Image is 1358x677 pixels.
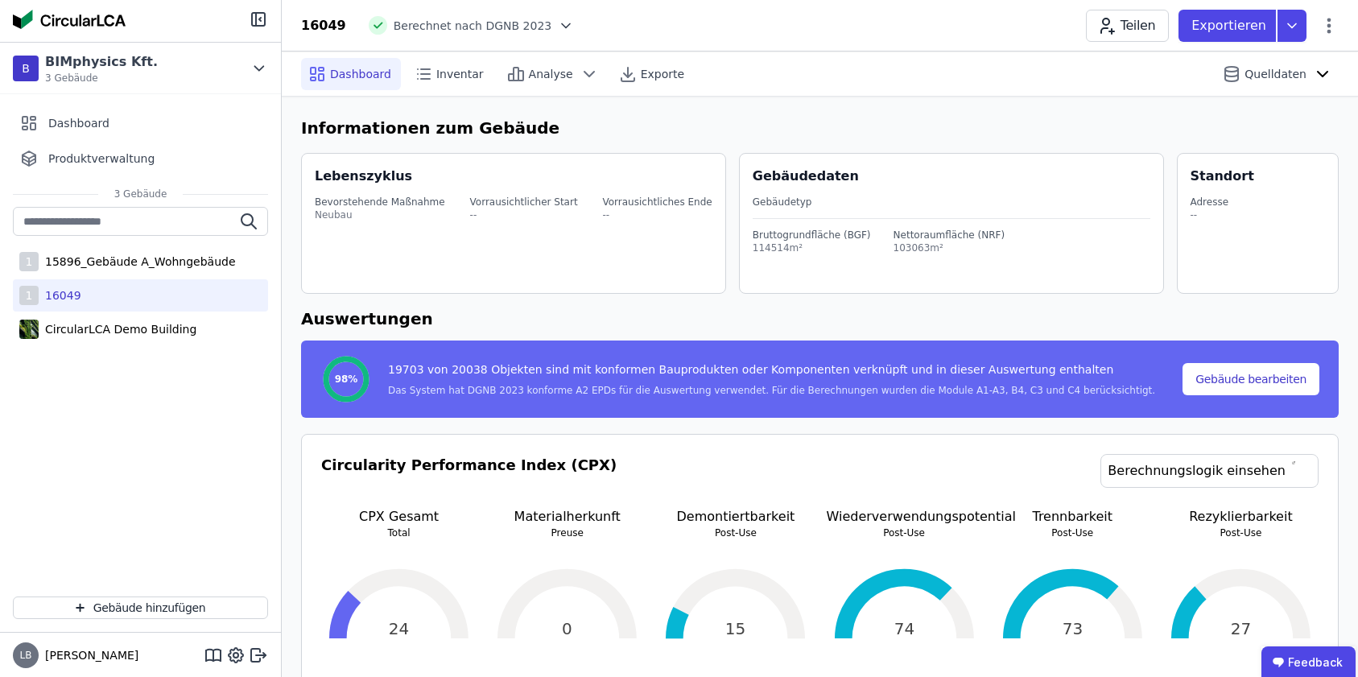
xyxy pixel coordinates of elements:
[335,373,358,386] span: 98%
[489,507,645,526] p: Materialherkunft
[1191,196,1229,208] div: Adresse
[1100,454,1319,488] a: Berechnungslogik einsehen
[315,196,445,208] div: Bevorstehende Maßnahme
[321,507,477,526] p: CPX Gesamt
[1163,507,1319,526] p: Rezyklierbarkeit
[394,18,552,34] span: Berechnet nach DGNB 2023
[98,188,184,200] span: 3 Gebäude
[321,526,477,539] p: Total
[658,526,813,539] p: Post-Use
[20,650,32,660] span: LB
[13,10,126,29] img: Concular
[602,196,712,208] div: Vorrausichtliches Ende
[19,316,39,342] img: CircularLCA Demo Building
[330,66,391,82] span: Dashboard
[13,597,268,619] button: Gebäude hinzufügen
[995,507,1150,526] p: Trennbarkeit
[995,526,1150,539] p: Post-Use
[470,196,578,208] div: Vorrausichtlicher Start
[894,229,1005,241] div: Nettoraumfläche (NRF)
[641,66,684,82] span: Exporte
[827,526,982,539] p: Post-Use
[753,196,1150,208] div: Gebäudetyp
[436,66,484,82] span: Inventar
[753,241,871,254] div: 114514m²
[301,16,346,35] div: 16049
[753,229,871,241] div: Bruttogrundfläche (BGF)
[321,454,617,507] h3: Circularity Performance Index (CPX)
[301,307,1339,331] h6: Auswertungen
[1191,208,1229,221] div: --
[39,287,81,303] div: 16049
[489,526,645,539] p: Preuse
[1244,66,1306,82] span: Quelldaten
[39,647,138,663] span: [PERSON_NAME]
[48,115,109,131] span: Dashboard
[315,208,445,221] div: Neubau
[470,208,578,221] div: --
[1191,167,1254,186] div: Standort
[39,254,236,270] div: 15896_Gebäude A_Wohngebäude
[315,167,412,186] div: Lebenszyklus
[894,241,1005,254] div: 103063m²
[19,286,39,305] div: 1
[827,507,982,526] p: Wiederverwendungspotential
[45,52,158,72] div: BIMphysics Kft.
[602,208,712,221] div: --
[45,72,158,85] span: 3 Gebäude
[753,167,1163,186] div: Gebäudedaten
[529,66,573,82] span: Analyse
[13,56,39,81] div: B
[39,321,196,337] div: CircularLCA Demo Building
[1163,526,1319,539] p: Post-Use
[388,384,1155,397] div: Das System hat DGNB 2023 konforme A2 EPDs für die Auswertung verwendet. Für die Berechnungen wurd...
[1183,363,1319,395] button: Gebäude bearbeiten
[658,507,813,526] p: Demontiertbarkeit
[1191,16,1269,35] p: Exportieren
[19,252,39,271] div: 1
[48,151,155,167] span: Produktverwaltung
[301,116,1339,140] h6: Informationen zum Gebäude
[388,361,1155,384] div: 19703 von 20038 Objekten sind mit konformen Bauprodukten oder Komponenten verknüpft und in dieser...
[1086,10,1169,42] button: Teilen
